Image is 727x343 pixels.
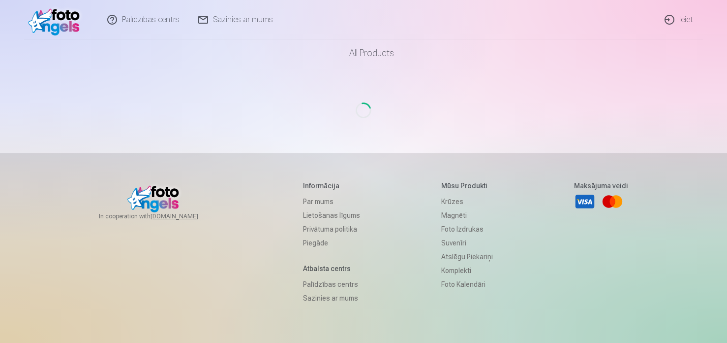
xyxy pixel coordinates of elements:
a: [DOMAIN_NAME] [151,212,222,220]
a: Par mums [303,195,360,208]
a: Palīdzības centrs [303,277,360,291]
a: Privātuma politika [303,222,360,236]
a: Mastercard [602,191,623,212]
h5: Atbalsta centrs [303,264,360,274]
a: Krūzes [441,195,493,208]
a: Komplekti [441,264,493,277]
a: Magnēti [441,208,493,222]
a: Visa [574,191,596,212]
img: /v1 [28,4,85,35]
a: Lietošanas līgums [303,208,360,222]
span: In cooperation with [99,212,222,220]
a: Atslēgu piekariņi [441,250,493,264]
a: All products [322,39,406,67]
a: Piegāde [303,236,360,250]
a: Suvenīri [441,236,493,250]
a: Foto kalendāri [441,277,493,291]
a: Sazinies ar mums [303,291,360,305]
h5: Mūsu produkti [441,181,493,191]
h5: Maksājuma veidi [574,181,628,191]
h5: Informācija [303,181,360,191]
a: Foto izdrukas [441,222,493,236]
